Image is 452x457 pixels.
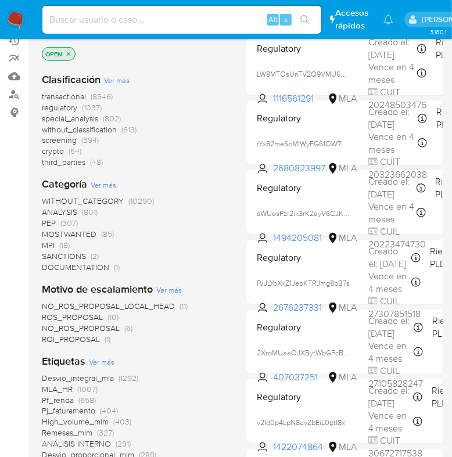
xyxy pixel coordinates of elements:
input: Buscar usuario o caso... [42,12,321,27]
span: s [284,14,288,25]
span: Accesos rápidos [335,7,372,31]
a: Notificaciones [383,15,393,24]
button: search-icon [293,12,317,28]
span: 3.160.1 [430,27,446,37]
span: Alt [268,14,278,25]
